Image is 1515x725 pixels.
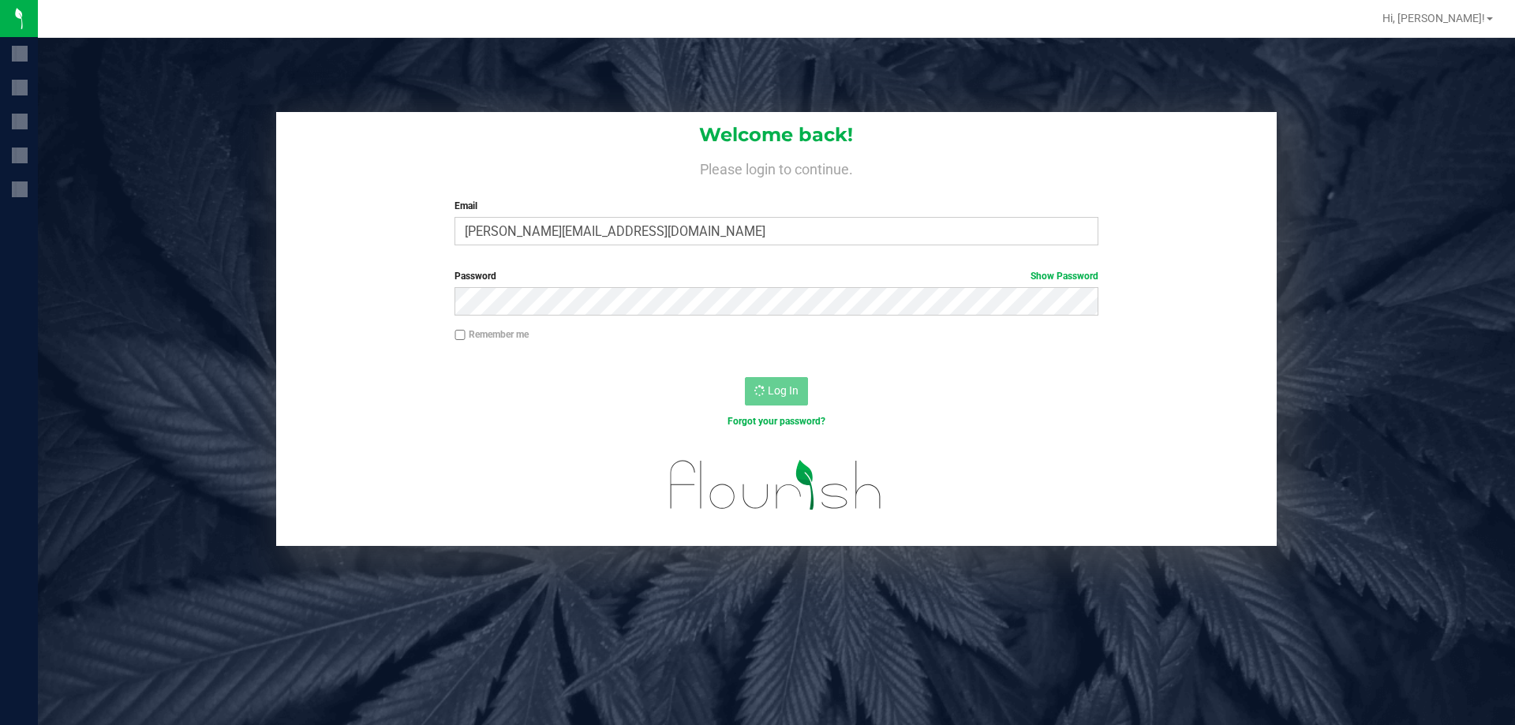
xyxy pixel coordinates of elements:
[276,158,1277,177] h4: Please login to continue.
[454,271,496,282] span: Password
[454,199,1098,213] label: Email
[454,327,529,342] label: Remember me
[1031,271,1098,282] a: Show Password
[728,416,825,427] a: Forgot your password?
[745,377,808,405] button: Log In
[454,330,466,341] input: Remember me
[1382,12,1485,24] span: Hi, [PERSON_NAME]!
[768,384,799,397] span: Log In
[276,125,1277,145] h1: Welcome back!
[651,445,901,525] img: flourish_logo.svg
